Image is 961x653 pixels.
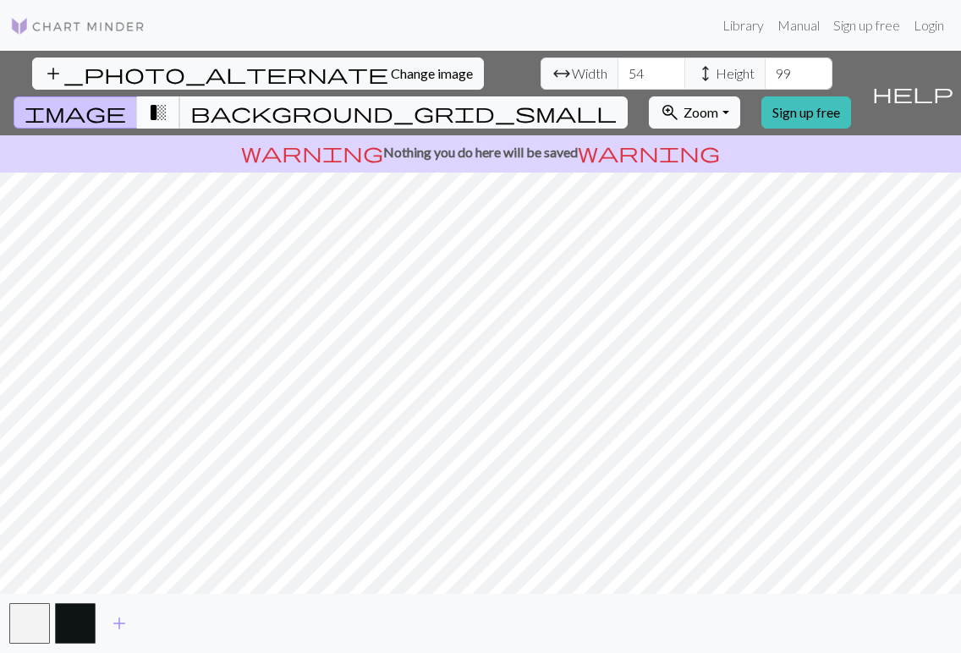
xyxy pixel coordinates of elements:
a: Sign up free [761,96,851,129]
span: arrow_range [552,62,572,85]
a: Login [907,8,951,42]
span: transition_fade [148,101,168,124]
button: Help [865,51,961,135]
span: Height [716,63,755,84]
p: Nothing you do here will be saved [7,142,954,162]
span: add_photo_alternate [43,62,388,85]
a: Manual [771,8,826,42]
button: Change image [32,58,484,90]
span: Change image [391,65,473,81]
a: Library [716,8,771,42]
span: image [25,101,126,124]
span: warning [241,140,383,164]
img: Logo [10,16,146,36]
button: Add color [98,607,140,639]
span: Zoom [684,104,718,120]
span: warning [578,140,720,164]
a: Sign up free [826,8,907,42]
span: height [695,62,716,85]
span: background_grid_small [190,101,617,124]
span: Width [572,63,607,84]
span: help [872,81,953,105]
span: add [109,612,129,635]
button: Zoom [649,96,739,129]
span: zoom_in [660,101,680,124]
